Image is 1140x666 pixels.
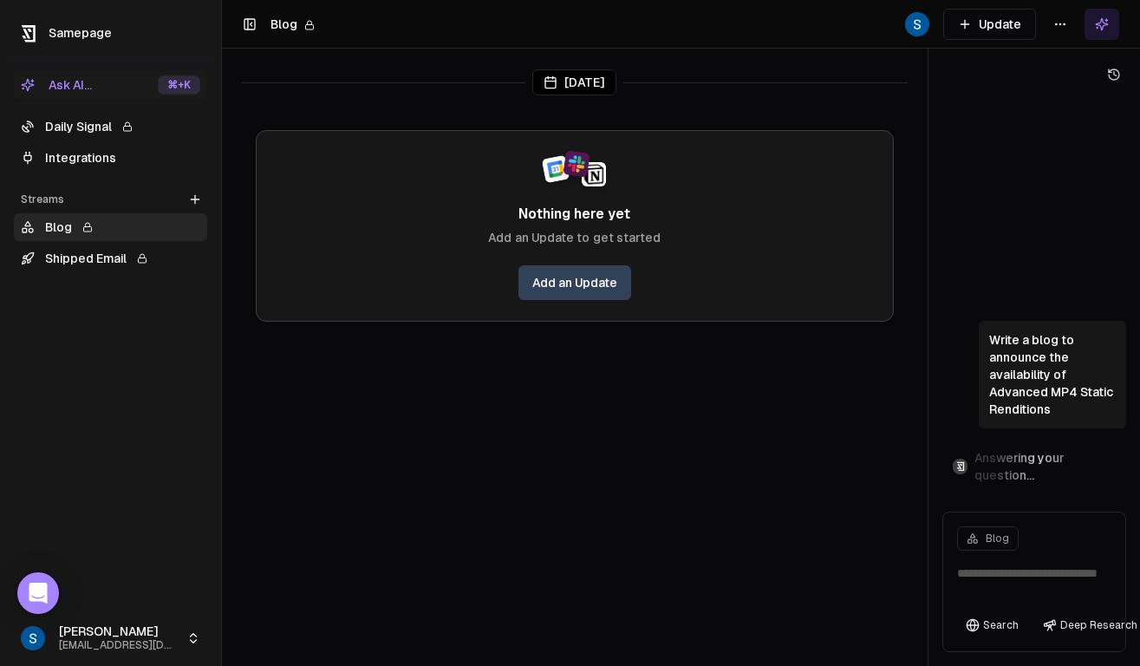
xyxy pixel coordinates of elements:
[14,617,207,659] button: [PERSON_NAME][EMAIL_ADDRESS][DOMAIN_NAME]
[957,613,1027,637] button: Search
[518,204,630,225] span: Nothing here yet
[14,113,207,140] a: Daily Signal
[989,331,1116,418] p: Write a blog to announce the availability of Advanced MP4 Static Renditions
[986,532,1009,545] span: Blog
[14,71,207,99] button: Ask AI...⌘+K
[59,624,179,640] span: [PERSON_NAME]
[488,229,661,248] span: Add an Update to get started
[270,17,297,31] span: Blog
[905,12,929,36] img: _image
[14,245,207,272] a: Shipped Email
[21,76,92,94] div: Ask AI...
[49,26,112,40] span: Samepage
[541,155,570,184] img: Google Calendar
[532,69,616,95] div: [DATE]
[14,213,207,241] a: Blog
[974,449,1116,484] p: Answering your question...
[14,186,207,213] div: Streams
[943,9,1036,40] button: Update
[518,265,631,300] a: Add an Update
[158,75,200,95] div: ⌘ +K
[17,572,59,614] div: Open Intercom Messenger
[563,150,590,178] img: Slack
[14,144,207,172] a: Integrations
[59,639,179,652] span: [EMAIL_ADDRESS][DOMAIN_NAME]
[582,162,606,186] img: Notion
[21,626,45,650] img: _image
